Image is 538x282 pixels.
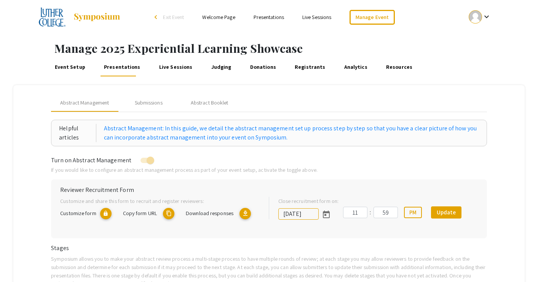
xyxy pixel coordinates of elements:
[60,99,109,107] span: Abstract Management
[158,58,193,76] a: Live Sessions
[319,206,334,222] button: Open calendar
[53,58,86,76] a: Event Setup
[103,58,142,76] a: Presentations
[343,207,367,218] input: Hours
[191,99,228,107] div: Abstract Booklet
[123,209,157,217] span: Copy form URL
[51,156,131,164] span: Turn on Abstract Management
[210,58,233,76] a: Judging
[54,41,538,55] h1: Manage 2025 Experiential Learning Showcase
[278,197,339,205] label: Close recruitment form on:
[39,8,66,27] img: 2025 Experiential Learning Showcase
[431,206,461,219] button: Update
[343,58,369,76] a: Analytics
[374,207,398,218] input: Minutes
[350,10,394,25] a: Manage Event
[60,209,96,217] span: Customize form
[59,124,96,142] div: Helpful articles
[482,12,491,21] mat-icon: Expand account dropdown
[155,15,159,19] div: arrow_back_ios
[294,58,327,76] a: Registrants
[163,14,184,21] span: Exit Event
[135,99,163,107] div: Submissions
[254,14,284,21] a: Presentations
[60,197,256,205] p: Customize and share this form to recruit and register reviewers:
[461,8,499,25] button: Expand account dropdown
[385,58,414,76] a: Resources
[239,208,251,219] mat-icon: Export responses
[367,208,374,217] div: :
[249,58,277,76] a: Donations
[60,186,478,193] h6: Reviewer Recruitment Form
[39,8,121,27] a: 2025 Experiential Learning Showcase
[6,248,32,276] iframe: Chat
[302,14,331,21] a: Live Sessions
[186,209,233,217] span: Download responses
[73,13,121,22] img: Symposium by ForagerOne
[163,208,174,219] mat-icon: copy URL
[202,14,235,21] a: Welcome Page
[404,207,422,218] button: PM
[104,124,479,142] a: Abstract Management: In this guide, we detail the abstract management set up process step by step...
[51,166,487,174] p: If you would like to configure an abstract management process as part of your event setup, activa...
[51,244,487,252] h6: Stages
[100,208,112,219] mat-icon: lock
